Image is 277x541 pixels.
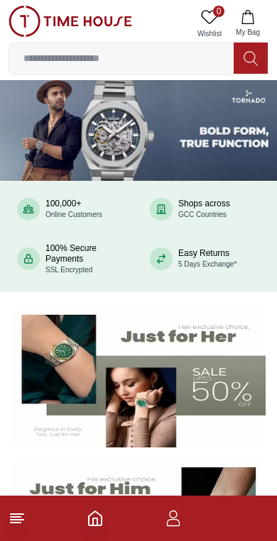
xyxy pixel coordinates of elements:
span: My Bag [230,27,266,38]
a: Home [87,510,104,527]
span: Online Customers [45,211,102,218]
span: 5 Days Exchange* [178,260,237,268]
img: Women's Watches Banner [11,306,266,447]
div: Shops across [178,199,230,220]
div: 100% Secure Payments [45,243,127,275]
a: 0Wishlist [192,6,227,42]
span: Wishlist [192,28,227,39]
span: GCC Countries [178,211,227,218]
div: Easy Returns [178,248,237,269]
button: My Bag [227,6,268,42]
div: 100,000+ [45,199,102,220]
img: ... [9,6,132,37]
span: SSL Encrypted [45,266,92,274]
span: 0 [213,6,224,17]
